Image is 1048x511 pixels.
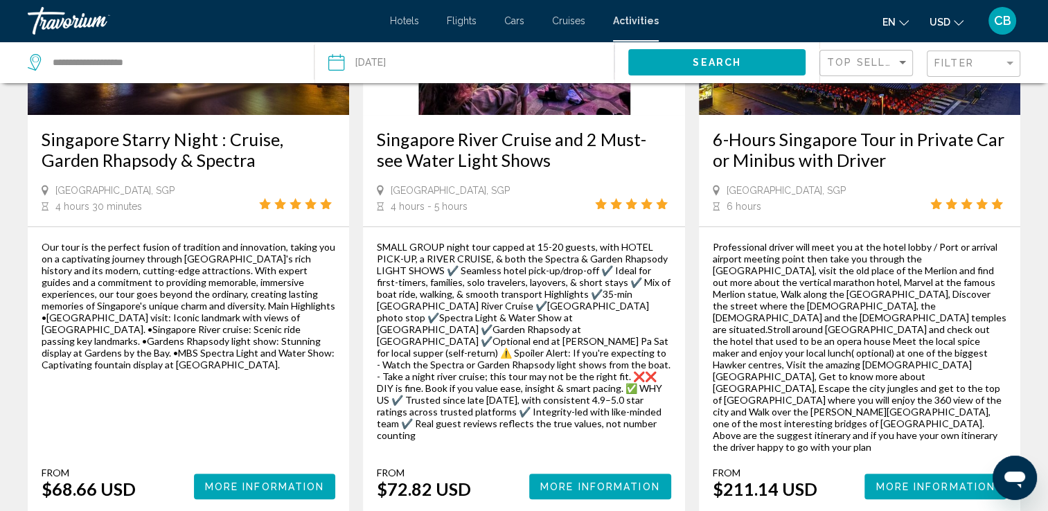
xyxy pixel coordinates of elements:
div: $72.82 USD [377,478,471,499]
a: Singapore River Cruise and 2 Must-see Water Light Shows [377,129,670,170]
a: 6-Hours Singapore Tour in Private Car or Minibus with Driver [713,129,1006,170]
button: More Information [864,474,1006,499]
a: Travorium [28,7,376,35]
div: $211.14 USD [713,478,817,499]
button: Change language [882,12,909,32]
div: From [42,467,136,478]
span: CB [994,14,1011,28]
span: More Information [205,481,325,492]
span: Top Sellers [827,57,907,68]
div: Our tour is the perfect fusion of tradition and innovation, taking you on a captivating journey t... [42,241,335,370]
button: Filter [927,50,1020,78]
div: SMALL GROUP night tour capped at 15-20 guests, with HOTEL PICK-UP, a RIVER CRUISE, & both the Spe... [377,241,670,441]
span: [GEOGRAPHIC_DATA], SGP [391,185,510,196]
span: USD [930,17,950,28]
span: 4 hours 30 minutes [55,201,142,212]
div: $68.66 USD [42,478,136,499]
iframe: Button to launch messaging window [993,456,1037,500]
a: Flights [447,15,477,26]
span: Filter [934,57,974,69]
div: From [377,467,471,478]
button: Search [628,49,806,75]
span: More Information [540,481,660,492]
button: Change currency [930,12,963,32]
span: en [882,17,896,28]
a: Activities [613,15,659,26]
span: Search [693,57,741,69]
div: From [713,467,817,478]
a: Cruises [552,15,585,26]
a: Singapore Starry Night : Cruise, Garden Rhapsody & Spectra [42,129,335,170]
span: 4 hours - 5 hours [391,201,468,212]
span: [GEOGRAPHIC_DATA], SGP [727,185,846,196]
a: Hotels [390,15,419,26]
div: Professional driver will meet you at the hotel lobby / Port or arrival airport meeting point then... [713,241,1006,453]
button: User Menu [984,6,1020,35]
button: More Information [194,474,336,499]
span: More Information [876,481,995,492]
button: Date: Jan 4, 2026 [328,42,614,83]
span: [GEOGRAPHIC_DATA], SGP [55,185,175,196]
span: 6 hours [727,201,761,212]
mat-select: Sort by [827,57,909,69]
button: More Information [529,474,671,499]
a: Cars [504,15,524,26]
